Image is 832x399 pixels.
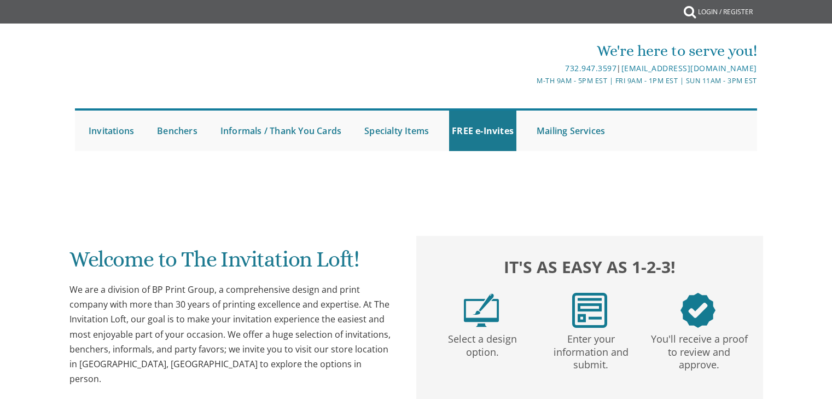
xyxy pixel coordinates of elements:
[464,293,499,328] img: step1.png
[449,111,516,151] a: FREE e-Invites
[69,282,394,386] div: We are a division of BP Print Group, a comprehensive design and print company with more than 30 y...
[539,328,643,372] p: Enter your information and submit.
[69,247,394,280] h1: Welcome to The Invitation Loft!
[303,75,757,86] div: M-Th 9am - 5pm EST | Fri 9am - 1pm EST | Sun 11am - 3pm EST
[362,111,432,151] a: Specialty Items
[427,255,752,279] h2: It's as easy as 1-2-3!
[621,63,757,73] a: [EMAIL_ADDRESS][DOMAIN_NAME]
[647,328,751,372] p: You'll receive a proof to review and approve.
[565,63,616,73] a: 732.947.3597
[303,40,757,62] div: We're here to serve you!
[430,328,534,359] p: Select a design option.
[303,62,757,75] div: |
[534,111,608,151] a: Mailing Services
[218,111,344,151] a: Informals / Thank You Cards
[680,293,715,328] img: step3.png
[154,111,200,151] a: Benchers
[86,111,137,151] a: Invitations
[572,293,607,328] img: step2.png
